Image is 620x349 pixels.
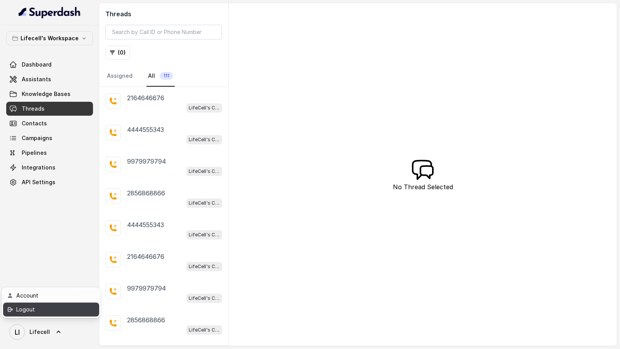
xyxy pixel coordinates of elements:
text: LI [15,328,20,336]
div: Lifecell [2,287,101,318]
div: Logout [16,305,82,314]
div: Account [16,291,82,300]
a: Lifecell [6,321,93,343]
span: Lifecell [29,328,50,336]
